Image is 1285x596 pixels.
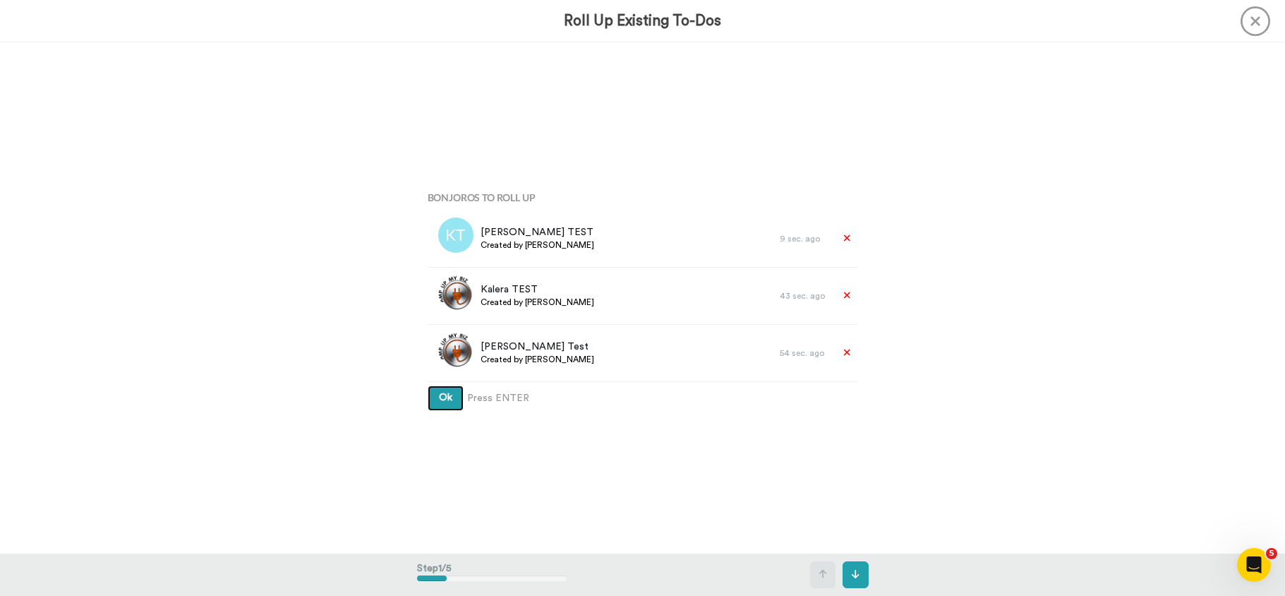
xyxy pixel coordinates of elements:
img: 18ec7326-eaa3-4c54-8f8e-959a44674ad8.jpg [438,332,473,367]
span: Created by [PERSON_NAME] [481,297,594,308]
div: 9 sec. ago [780,233,829,244]
span: Ok [439,393,452,403]
div: 54 sec. ago [780,347,829,359]
iframe: Intercom live chat [1237,548,1271,582]
span: [PERSON_NAME] Test [481,340,594,354]
button: Ok [428,386,464,411]
span: Press ENTER [467,391,529,405]
span: 5 [1266,548,1277,559]
span: Kalera TEST [481,282,594,297]
img: kt.png [438,217,473,253]
h4: Bonjoros To Roll Up [428,192,858,203]
span: Created by [PERSON_NAME] [481,354,594,365]
img: b5bac829-47b6-491f-94d3-0797e495c164.jpg [438,275,473,310]
div: Step 1 / 5 [417,554,567,595]
span: [PERSON_NAME] TEST [481,225,594,239]
h3: Roll Up Existing To-Dos [564,13,721,29]
span: Created by [PERSON_NAME] [481,239,594,251]
div: 43 sec. ago [780,290,829,302]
